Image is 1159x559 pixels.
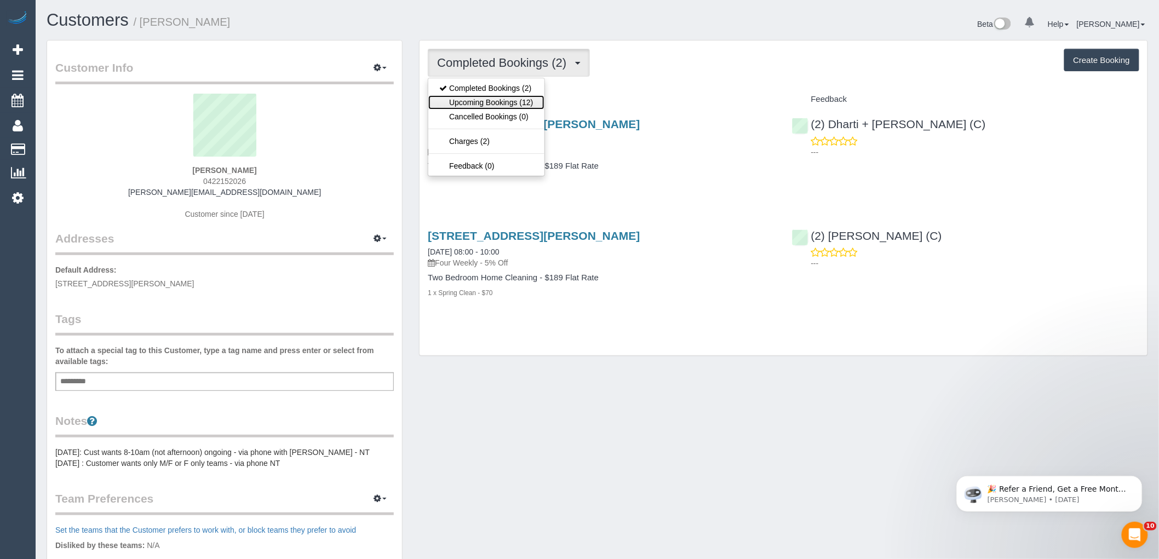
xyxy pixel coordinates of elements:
[185,210,265,218] span: Customer since [DATE]
[55,279,194,288] span: [STREET_ADDRESS][PERSON_NAME]
[55,413,394,437] legend: Notes
[428,95,775,104] h4: Service
[792,118,986,130] a: (2) Dharti + [PERSON_NAME] (C)
[55,491,394,515] legend: Team Preferences
[7,11,28,26] img: Automaid Logo
[428,49,590,77] button: Completed Bookings (2)
[428,81,544,95] a: Completed Bookings (2)
[993,18,1011,32] img: New interface
[428,159,544,173] a: Feedback (0)
[792,229,942,242] a: (2) [PERSON_NAME] (C)
[1122,522,1148,548] iframe: Intercom live chat
[55,526,356,534] a: Set the teams that the Customer prefers to work with, or block teams they prefer to avoid
[134,16,231,28] small: / [PERSON_NAME]
[1064,49,1139,72] button: Create Booking
[428,134,544,148] a: Charges (2)
[1144,522,1157,531] span: 10
[978,20,1012,28] a: Beta
[428,273,775,283] h4: Two Bedroom Home Cleaning - $189 Flat Rate
[203,177,246,186] span: 0422152026
[437,56,572,70] span: Completed Bookings (2)
[428,95,544,110] a: Upcoming Bookings (12)
[55,311,394,336] legend: Tags
[428,162,775,171] h4: Two Bedroom Home Cleaning - $189 Flat Rate
[428,110,544,124] a: Cancelled Bookings (0)
[55,447,394,469] pre: [DATE]: Cust wants 8-10am (not afternoon) ongoing - via phone with [PERSON_NAME] - NT [DATE] : Cu...
[55,264,117,275] label: Default Address:
[428,146,775,157] p: Four Weekly - 5% Off
[128,188,321,197] a: [PERSON_NAME][EMAIL_ADDRESS][DOMAIN_NAME]
[1077,20,1145,28] a: [PERSON_NAME]
[428,229,640,242] a: [STREET_ADDRESS][PERSON_NAME]
[428,247,499,256] a: [DATE] 08:00 - 10:00
[1048,20,1069,28] a: Help
[428,289,492,297] small: 1 x Spring Clean - $70
[55,540,145,551] label: Disliked by these teams:
[55,60,394,84] legend: Customer Info
[811,258,1139,269] p: ---
[428,257,775,268] p: Four Weekly - 5% Off
[940,453,1159,529] iframe: Intercom notifications message
[55,345,394,367] label: To attach a special tag to this Customer, type a tag name and press enter or select from availabl...
[47,10,129,30] a: Customers
[192,166,256,175] strong: [PERSON_NAME]
[147,541,159,550] span: N/A
[792,95,1139,104] h4: Feedback
[811,147,1139,158] p: ---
